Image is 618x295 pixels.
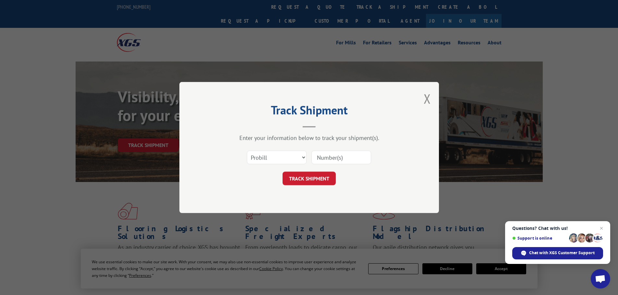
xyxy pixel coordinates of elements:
[512,236,567,241] span: Support is online
[212,134,406,142] div: Enter your information below to track your shipment(s).
[212,106,406,118] h2: Track Shipment
[311,151,371,164] input: Number(s)
[591,269,610,289] div: Open chat
[424,90,431,107] button: Close modal
[512,226,603,231] span: Questions? Chat with us!
[283,172,336,185] button: TRACK SHIPMENT
[529,250,595,256] span: Chat with XGS Customer Support
[598,224,605,232] span: Close chat
[512,247,603,259] div: Chat with XGS Customer Support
